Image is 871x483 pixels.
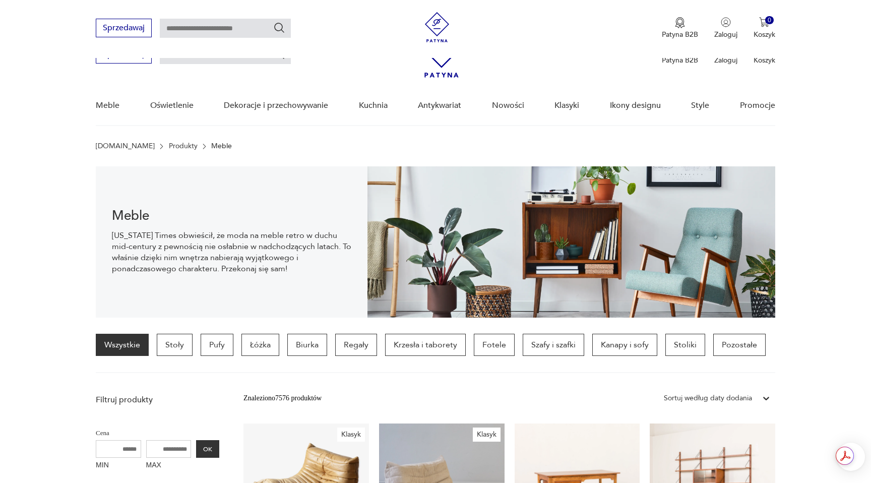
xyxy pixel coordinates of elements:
[474,334,515,356] a: Fotele
[157,334,193,356] a: Stoły
[759,17,769,27] img: Ikona koszyka
[241,334,279,356] a: Łóżka
[201,334,233,356] a: Pufy
[273,22,285,34] button: Szukaj
[367,166,775,318] img: Meble
[713,334,766,356] a: Pozostałe
[96,86,119,125] a: Meble
[592,334,657,356] a: Kanapy i sofy
[754,30,775,39] p: Koszyk
[714,17,737,39] button: Zaloguj
[554,86,579,125] a: Klasyki
[837,443,865,471] iframe: Smartsupp widget button
[96,51,152,58] a: Sprzedawaj
[675,17,685,28] img: Ikona medalu
[224,86,328,125] a: Dekoracje i przechowywanie
[740,86,775,125] a: Promocje
[211,142,232,150] p: Meble
[610,86,661,125] a: Ikony designu
[196,440,219,458] button: OK
[287,334,327,356] a: Biurka
[422,12,452,42] img: Patyna - sklep z meblami i dekoracjami vintage
[385,334,466,356] a: Krzesła i taborety
[96,25,152,32] a: Sprzedawaj
[721,17,731,27] img: Ikonka użytkownika
[418,86,461,125] a: Antykwariat
[96,394,219,405] p: Filtruj produkty
[359,86,388,125] a: Kuchnia
[150,86,194,125] a: Oświetlenie
[714,55,737,65] p: Zaloguj
[714,30,737,39] p: Zaloguj
[523,334,584,356] a: Szafy i szafki
[96,142,155,150] a: [DOMAIN_NAME]
[146,458,192,474] label: MAX
[662,17,698,39] button: Patyna B2B
[169,142,198,150] a: Produkty
[335,334,377,356] a: Regały
[662,30,698,39] p: Patyna B2B
[754,17,775,39] button: 0Koszyk
[112,230,351,274] p: [US_STATE] Times obwieścił, że moda na meble retro w duchu mid-century z pewnością nie osłabnie w...
[754,55,775,65] p: Koszyk
[96,458,141,474] label: MIN
[243,393,322,404] div: Znaleziono 7576 produktów
[664,393,752,404] div: Sortuj według daty dodania
[112,210,351,222] h1: Meble
[492,86,524,125] a: Nowości
[96,334,149,356] a: Wszystkie
[96,19,152,37] button: Sprzedawaj
[662,17,698,39] a: Ikona medaluPatyna B2B
[691,86,709,125] a: Style
[96,428,219,439] p: Cena
[665,334,705,356] a: Stoliki
[765,16,774,25] div: 0
[662,55,698,65] p: Patyna B2B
